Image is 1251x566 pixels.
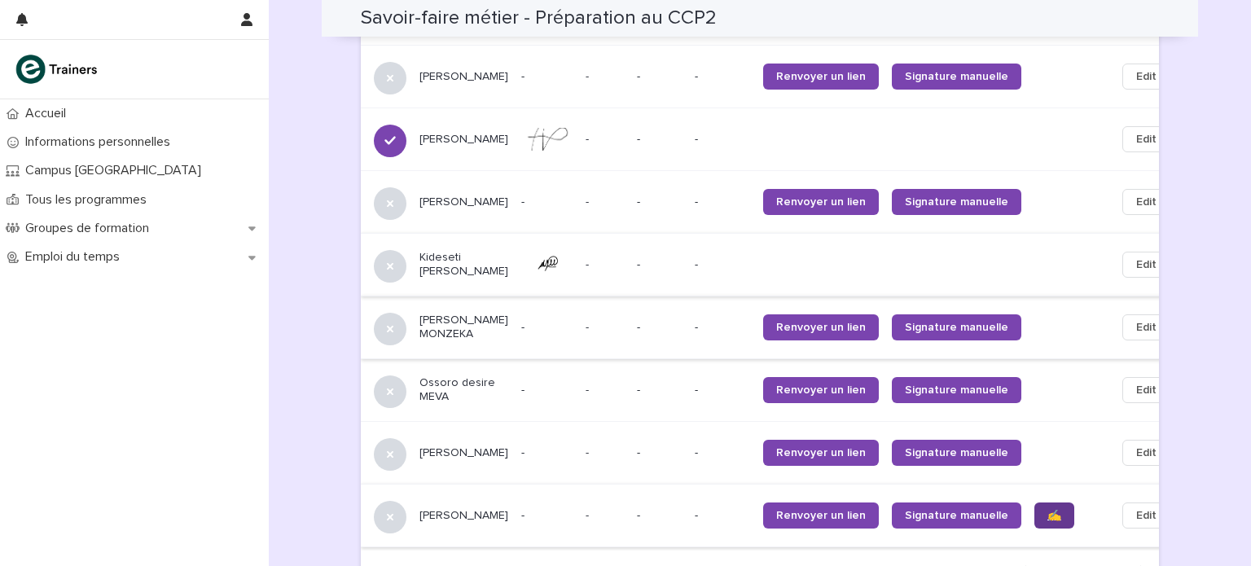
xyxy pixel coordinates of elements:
p: - [586,380,592,397]
a: Signature manuelle [892,377,1021,403]
p: - [521,195,573,209]
span: Signature manuelle [905,196,1008,208]
tr: [PERSON_NAME]--- --Renvoyer un lienSignature manuelleEdit [361,422,1196,485]
span: ✍️ [1047,510,1061,521]
button: Edit [1122,64,1170,90]
button: Edit [1122,252,1170,278]
a: Signature manuelle [892,502,1021,529]
p: - [695,321,750,335]
a: Renvoyer un lien [763,189,879,215]
p: - [637,258,682,272]
tr: [PERSON_NAME]--- --Renvoyer un lienSignature manuelleEdit [361,46,1196,108]
span: Edit [1136,257,1157,273]
p: - [586,506,592,523]
button: Edit [1122,126,1170,152]
p: - [637,446,682,460]
span: Renvoyer un lien [776,196,866,208]
span: Edit [1136,507,1157,524]
button: Edit [1122,502,1170,529]
a: Renvoyer un lien [763,502,879,529]
button: Edit [1122,440,1170,466]
p: - [637,384,682,397]
tr: Kideseti [PERSON_NAME]-- --Edit [361,234,1196,296]
h2: Savoir-faire métier - Préparation au CCP2 [361,7,717,30]
span: Edit [1136,382,1157,398]
p: - [637,133,682,147]
span: Edit [1136,194,1157,210]
a: Renvoyer un lien [763,314,879,340]
p: - [695,509,750,523]
p: Tous les programmes [19,192,160,208]
span: Edit [1136,319,1157,336]
p: - [521,321,573,335]
p: [PERSON_NAME] [419,195,508,209]
p: - [521,384,573,397]
p: - [586,255,592,272]
span: Signature manuelle [905,510,1008,521]
a: Signature manuelle [892,64,1021,90]
p: Accueil [19,106,79,121]
p: - [586,67,592,84]
span: Signature manuelle [905,71,1008,82]
p: - [586,318,592,335]
p: [PERSON_NAME] [419,133,508,147]
p: - [695,258,750,272]
tr: [PERSON_NAME] MONZEKA--- --Renvoyer un lienSignature manuelleEdit [361,296,1196,359]
button: Edit [1122,189,1170,215]
p: - [586,129,592,147]
p: - [521,446,573,460]
a: Signature manuelle [892,314,1021,340]
img: K0CqGN7SDeD6s4JG8KQk [13,53,103,86]
a: Renvoyer un lien [763,440,879,466]
p: - [637,321,682,335]
tr: [PERSON_NAME]--- --Renvoyer un lienSignature manuelle✍️Edit [361,485,1196,547]
p: [PERSON_NAME] [419,446,508,460]
p: - [695,133,750,147]
p: [PERSON_NAME] [419,70,508,84]
tr: Ossoro desire MEVA--- --Renvoyer un lienSignature manuelleEdit [361,359,1196,422]
span: Renvoyer un lien [776,322,866,333]
p: - [695,384,750,397]
a: Signature manuelle [892,440,1021,466]
p: - [695,70,750,84]
p: Ossoro desire MEVA [419,376,508,404]
a: Renvoyer un lien [763,64,879,90]
p: Campus [GEOGRAPHIC_DATA] [19,163,214,178]
button: Edit [1122,377,1170,403]
p: - [586,192,592,209]
p: [PERSON_NAME] MONZEKA [419,314,508,341]
p: - [637,509,682,523]
tr: [PERSON_NAME]-- --Edit [361,108,1196,171]
p: - [586,443,592,460]
span: Edit [1136,131,1157,147]
p: - [521,509,573,523]
a: Renvoyer un lien [763,377,879,403]
span: Signature manuelle [905,322,1008,333]
p: Emploi du temps [19,249,133,265]
p: - [637,195,682,209]
span: Signature manuelle [905,384,1008,396]
img: 5maF2rPDrkOHkE5bz6Wwm9tr9NyaX6N0PDYxegNR8m8 [521,252,573,277]
span: Renvoyer un lien [776,510,866,521]
span: Renvoyer un lien [776,384,866,396]
span: Signature manuelle [905,447,1008,459]
p: Kideseti [PERSON_NAME] [419,251,508,279]
a: Signature manuelle [892,189,1021,215]
p: Groupes de formation [19,221,162,236]
img: l3sXjYOVIcC602kv8sr-v-dl29a04AIWgzzrUPYdQCw [521,128,573,151]
span: Edit [1136,68,1157,85]
span: Edit [1136,445,1157,461]
span: Renvoyer un lien [776,71,866,82]
a: ✍️ [1034,502,1074,529]
tr: [PERSON_NAME]--- --Renvoyer un lienSignature manuelleEdit [361,171,1196,234]
span: Renvoyer un lien [776,447,866,459]
p: Informations personnelles [19,134,183,150]
p: [PERSON_NAME] [419,509,508,523]
p: - [521,70,573,84]
p: - [695,446,750,460]
p: - [695,195,750,209]
p: - [637,70,682,84]
button: Edit [1122,314,1170,340]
